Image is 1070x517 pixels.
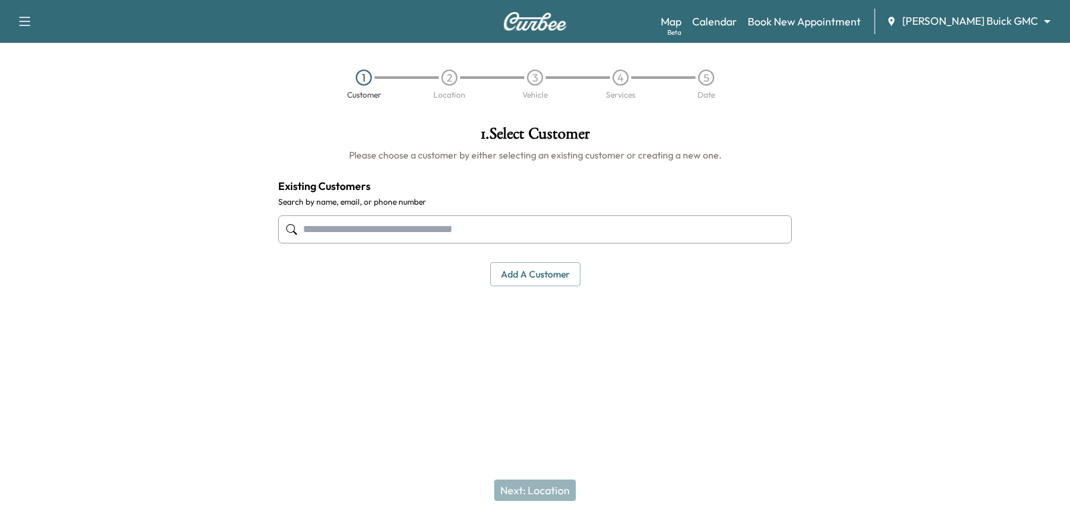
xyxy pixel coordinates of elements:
div: 1 [356,70,372,86]
div: Vehicle [522,91,548,99]
div: Location [433,91,465,99]
button: Add a customer [490,262,580,287]
img: Curbee Logo [503,12,567,31]
div: 5 [698,70,714,86]
a: MapBeta [661,13,681,29]
a: Book New Appointment [748,13,861,29]
div: Date [698,91,715,99]
div: 3 [527,70,543,86]
label: Search by name, email, or phone number [278,197,792,207]
div: Customer [347,91,381,99]
h4: Existing Customers [278,178,792,194]
a: Calendar [692,13,737,29]
div: Services [606,91,635,99]
div: 2 [441,70,457,86]
h6: Please choose a customer by either selecting an existing customer or creating a new one. [278,148,792,162]
div: Beta [667,27,681,37]
span: [PERSON_NAME] Buick GMC [902,13,1038,29]
div: 4 [613,70,629,86]
h1: 1 . Select Customer [278,126,792,148]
